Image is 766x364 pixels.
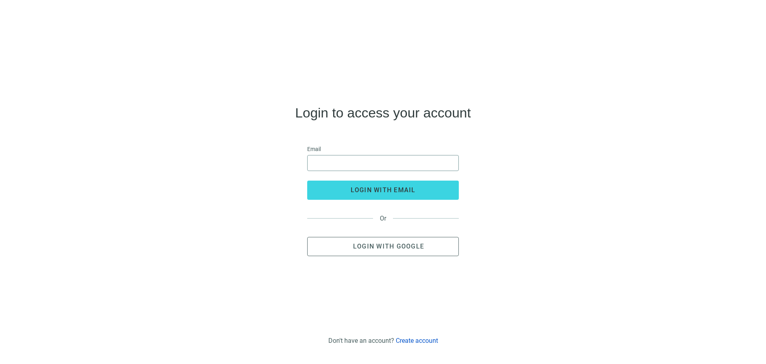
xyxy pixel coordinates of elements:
span: Or [373,215,393,222]
div: Don't have an account? [328,337,438,344]
span: login with email [351,186,416,194]
button: login with email [307,181,459,200]
h4: Login to access your account [295,106,471,119]
span: Login with Google [353,243,424,250]
button: Login with Google [307,237,459,256]
span: Email [307,145,321,153]
a: Create account [396,337,438,344]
